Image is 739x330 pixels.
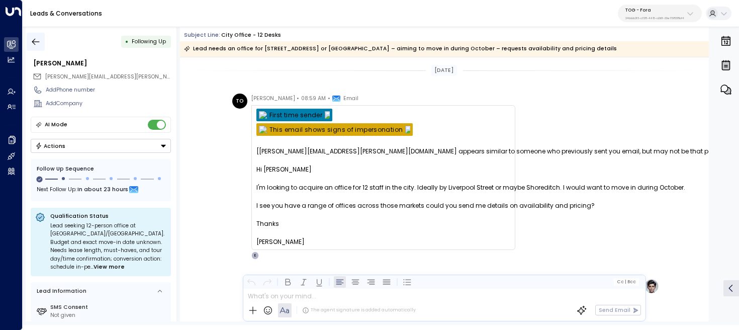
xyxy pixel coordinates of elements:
button: Actions [31,139,171,153]
div: [PERSON_NAME] [33,59,171,68]
div: Actions [35,142,66,149]
span: View more [94,263,125,272]
button: Redo [261,276,273,288]
div: • [125,35,129,48]
a: This email shows signs of impersonation [269,126,403,133]
div: Lead Information [34,287,86,295]
p: Qualification Status [50,212,166,220]
label: SMS Consent [50,303,168,311]
span: toby.ogden@icloud.com [45,73,171,81]
img: First time sender [325,111,330,119]
div: Button group with a nested menu [31,139,171,153]
button: Undo [245,276,257,288]
div: Lead seeking 12-person office at [GEOGRAPHIC_DATA]/[GEOGRAPHIC_DATA]. Budget and exact move-in da... [50,222,166,272]
pre: [[PERSON_NAME][EMAIL_ADDRESS][PERSON_NAME][DOMAIN_NAME] appears similar to someone who previously... [256,147,510,246]
div: Not given [50,311,168,319]
span: [PERSON_NAME][EMAIL_ADDRESS][PERSON_NAME][DOMAIN_NAME] [45,73,224,80]
span: Following Up [132,38,166,45]
div: City Office - 12 desks [221,31,281,39]
img: First time sender [259,111,267,119]
p: 24bbb2f3-cf28-4415-a26f-20e170838bf4 [625,16,684,20]
div: AddPhone number [46,86,171,94]
a: Leads & Conversations [30,9,102,18]
div: AddCompany [46,100,171,108]
span: [PERSON_NAME] [251,94,295,104]
div: AI Mode [45,120,67,130]
span: | [624,279,626,284]
img: profile-logo.png [644,279,659,294]
a: First time sender [269,111,322,119]
img: This email shows signs of impersonation [405,126,410,133]
div: E [251,252,259,260]
div: Follow Up Sequence [37,165,165,173]
div: Lead needs an office for [STREET_ADDRESS] or [GEOGRAPHIC_DATA] – aiming to move in during October... [184,44,617,54]
p: TOG - Fora [625,7,684,13]
span: 08:59 AM [301,94,326,104]
div: [DATE] [431,65,457,76]
img: This email shows signs of impersonation [259,126,267,133]
span: Cc Bcc [617,279,636,284]
button: TOG - Fora24bbb2f3-cf28-4415-a26f-20e170838bf4 [618,5,702,22]
div: Next Follow Up: [37,185,165,196]
span: Email [343,94,358,104]
span: • [328,94,330,104]
span: Subject Line: [184,31,220,39]
button: Cc|Bcc [614,278,639,285]
div: The agent signature is added automatically [302,307,416,314]
div: TO [232,94,247,109]
span: In about 23 hours [77,185,128,196]
span: • [297,94,299,104]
